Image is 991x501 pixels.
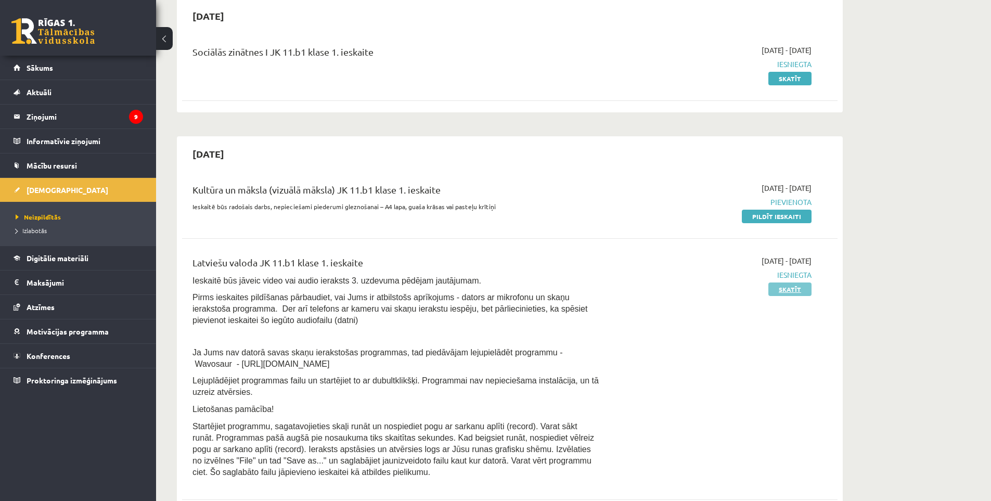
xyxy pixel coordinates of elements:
[16,226,146,235] a: Izlabotās
[192,293,587,325] span: Pirms ieskaites pildīšanas pārbaudiet, vai Jums ir atbilstošs aprīkojums - dators ar mikrofonu un...
[27,271,143,294] legend: Maksājumi
[129,110,143,124] i: 9
[16,226,47,235] span: Izlabotās
[192,376,599,396] span: Lejuplādējiet programmas failu un startējiet to ar dubultklikšķi. Programmai nav nepieciešama ins...
[14,295,143,319] a: Atzīmes
[182,4,235,28] h2: [DATE]
[14,105,143,129] a: Ziņojumi9
[14,153,143,177] a: Mācību resursi
[762,255,812,266] span: [DATE] - [DATE]
[14,80,143,104] a: Aktuāli
[27,253,88,263] span: Digitālie materiāli
[27,129,143,153] legend: Informatīvie ziņojumi
[192,276,481,285] span: Ieskaitē būs jāveic video vai audio ieraksts 3. uzdevuma pēdējam jautājumam.
[192,422,594,477] span: Startējiet programmu, sagatavojieties skaļi runāt un nospiediet pogu ar sarkanu aplīti (record). ...
[615,269,812,280] span: Iesniegta
[14,246,143,270] a: Digitālie materiāli
[16,213,61,221] span: Neizpildītās
[27,302,55,312] span: Atzīmes
[192,255,600,275] div: Latviešu valoda JK 11.b1 klase 1. ieskaite
[27,161,77,170] span: Mācību resursi
[27,87,52,97] span: Aktuāli
[615,59,812,70] span: Iesniegta
[16,212,146,222] a: Neizpildītās
[14,129,143,153] a: Informatīvie ziņojumi
[762,45,812,56] span: [DATE] - [DATE]
[192,202,600,211] p: Ieskaitē būs radošais darbs, nepieciešami piederumi gleznošanai – A4 lapa, guaša krāsas vai paste...
[14,368,143,392] a: Proktoringa izmēģinājums
[27,185,108,195] span: [DEMOGRAPHIC_DATA]
[742,210,812,223] a: Pildīt ieskaiti
[182,142,235,166] h2: [DATE]
[14,319,143,343] a: Motivācijas programma
[14,178,143,202] a: [DEMOGRAPHIC_DATA]
[27,63,53,72] span: Sākums
[768,282,812,296] a: Skatīt
[192,183,600,202] div: Kultūra un māksla (vizuālā māksla) JK 11.b1 klase 1. ieskaite
[27,351,70,361] span: Konferences
[192,45,600,64] div: Sociālās zinātnes I JK 11.b1 klase 1. ieskaite
[762,183,812,194] span: [DATE] - [DATE]
[27,105,143,129] legend: Ziņojumi
[768,72,812,85] a: Skatīt
[11,18,95,44] a: Rīgas 1. Tālmācības vidusskola
[14,56,143,80] a: Sākums
[192,405,274,414] span: Lietošanas pamācība!
[14,271,143,294] a: Maksājumi
[27,327,109,336] span: Motivācijas programma
[615,197,812,208] span: Pievienota
[27,376,117,385] span: Proktoringa izmēģinājums
[192,348,562,368] span: Ja Jums nav datorā savas skaņu ierakstošas programmas, tad piedāvājam lejupielādēt programmu - Wa...
[14,344,143,368] a: Konferences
